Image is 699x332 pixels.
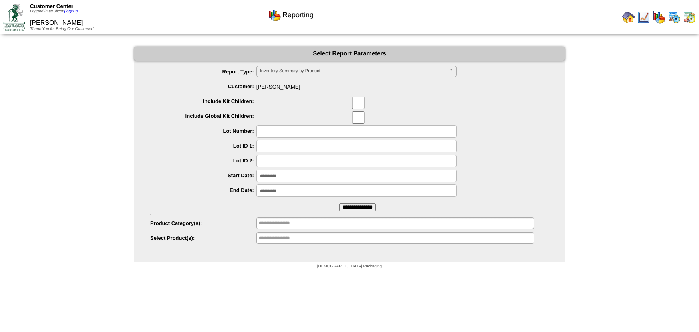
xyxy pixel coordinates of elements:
span: [PERSON_NAME] [150,81,565,90]
span: Thank You for Being Our Customer! [30,27,94,31]
img: calendarinout.gif [683,11,696,24]
span: [PERSON_NAME] [30,20,83,26]
span: Inventory Summary by Product [260,66,446,76]
img: calendarprod.gif [668,11,681,24]
span: Logged in as Jlicon [30,9,78,14]
label: Report Type: [150,69,256,75]
span: Customer Center [30,3,73,9]
div: Select Report Parameters [134,47,565,61]
label: Lot ID 2: [150,158,256,164]
label: Product Category(s): [150,220,256,226]
label: Select Product(s): [150,235,256,241]
label: Lot ID 1: [150,143,256,149]
img: line_graph.gif [637,11,650,24]
label: End Date: [150,187,256,193]
img: ZoRoCo_Logo(Green%26Foil)%20jpg.webp [3,4,25,30]
label: Include Kit Children: [150,98,256,104]
span: Reporting [282,11,314,19]
img: home.gif [622,11,635,24]
span: [DEMOGRAPHIC_DATA] Packaging [317,264,382,269]
img: graph.gif [653,11,665,24]
label: Start Date: [150,172,256,178]
label: Customer: [150,83,256,89]
img: graph.gif [268,8,281,21]
label: Lot Number: [150,128,256,134]
label: Include Global Kit Children: [150,113,256,119]
a: (logout) [64,9,78,14]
